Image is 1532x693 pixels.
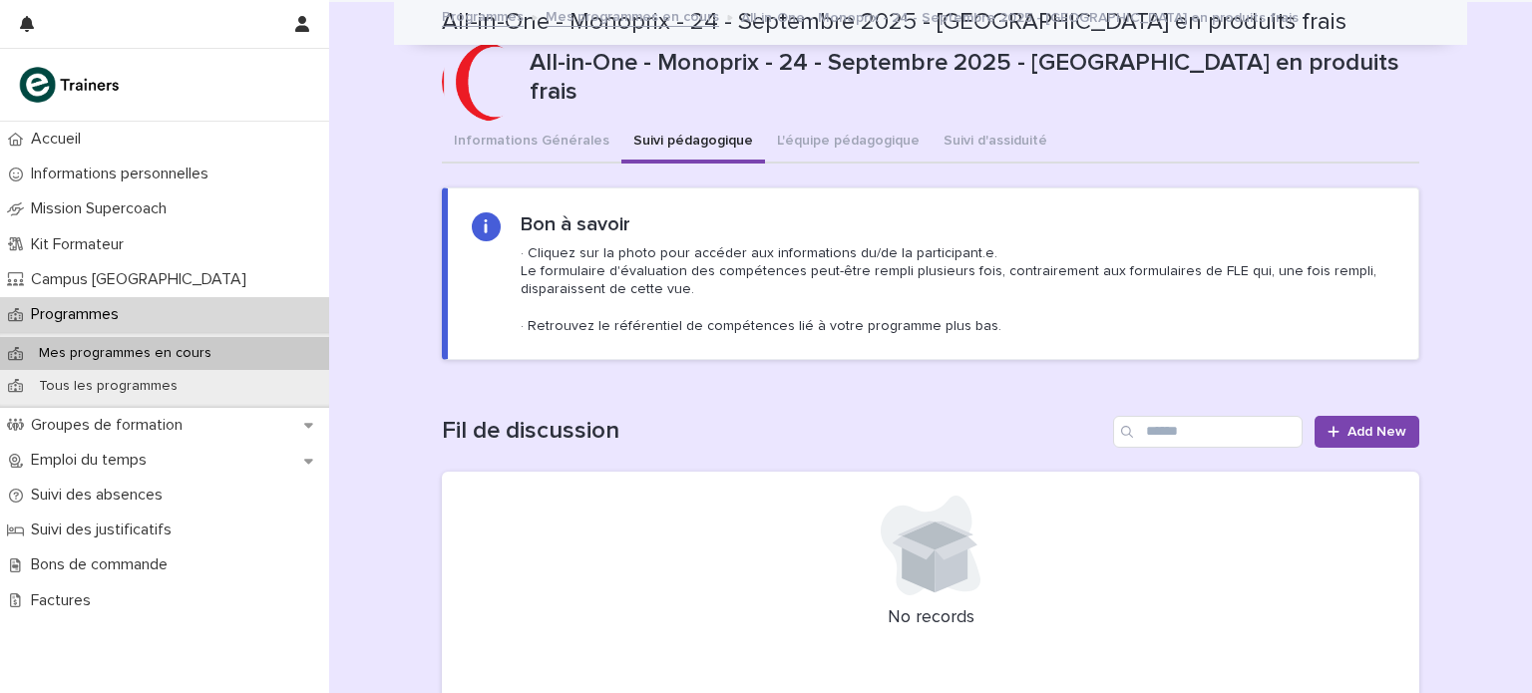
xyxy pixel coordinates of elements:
[23,345,227,362] p: Mes programmes en cours
[1113,416,1303,448] input: Search
[546,4,719,27] a: Mes programmes en cours
[23,486,179,505] p: Suivi des absences
[23,199,183,218] p: Mission Supercoach
[23,130,97,149] p: Accueil
[621,122,765,164] button: Suivi pédagogique
[442,417,1105,446] h1: Fil de discussion
[765,122,932,164] button: L'équipe pédagogique
[23,378,193,395] p: Tous les programmes
[23,591,107,610] p: Factures
[932,122,1059,164] button: Suivi d'assiduité
[23,520,188,539] p: Suivi des justificatifs
[23,555,184,574] p: Bons de commande
[521,244,1394,335] p: · Cliquez sur la photo pour accéder aux informations du/de la participant.e. Le formulaire d'éval...
[16,65,126,105] img: K0CqGN7SDeD6s4JG8KQk
[23,270,262,289] p: Campus [GEOGRAPHIC_DATA]
[1315,416,1419,448] a: Add New
[530,49,1411,107] p: All-in-One - Monoprix - 24 - Septembre 2025 - [GEOGRAPHIC_DATA] en produits frais
[442,4,524,27] a: Programmes
[466,607,1395,629] p: No records
[23,165,224,183] p: Informations personnelles
[442,122,621,164] button: Informations Générales
[23,451,163,470] p: Emploi du temps
[23,305,135,324] p: Programmes
[521,212,630,236] h2: Bon à savoir
[741,5,1299,27] p: All-in-One - Monoprix - 24 - Septembre 2025 - [GEOGRAPHIC_DATA] en produits frais
[23,235,140,254] p: Kit Formateur
[1347,425,1406,439] span: Add New
[23,416,198,435] p: Groupes de formation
